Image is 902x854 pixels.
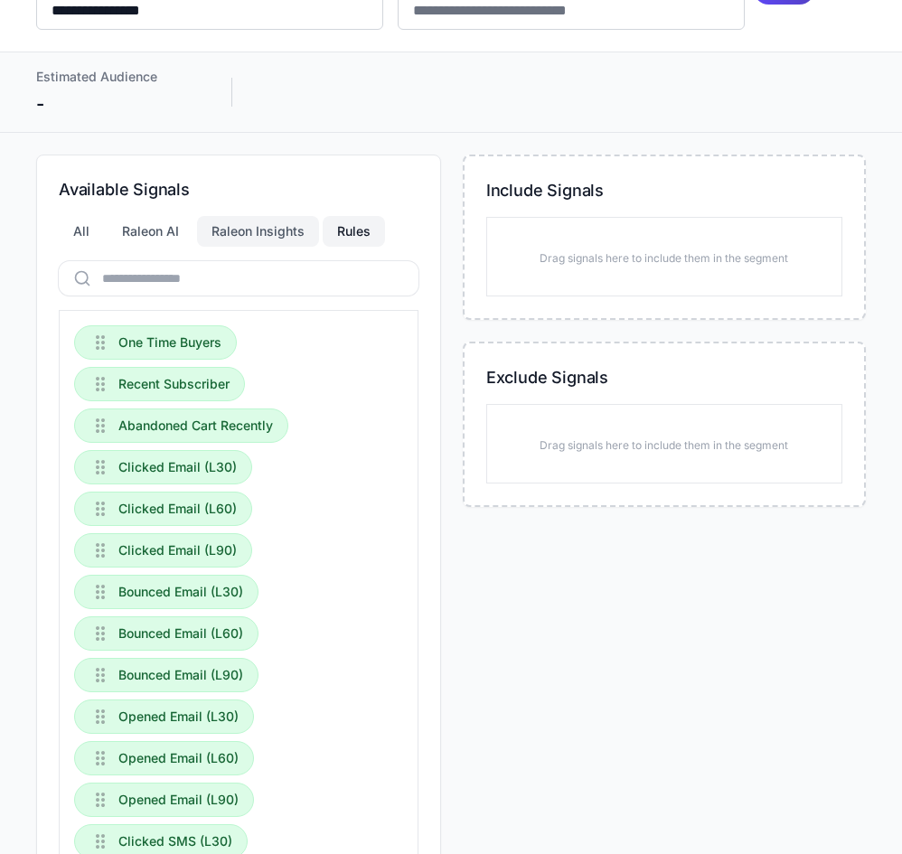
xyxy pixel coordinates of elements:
span: Opened Email (L60) [118,748,239,768]
span: Recent Subscriber [118,374,230,394]
span: Clicked Email (L90) [118,540,237,560]
span: Clicked Email (L30) [118,457,237,477]
h3: Exclude Signals [486,365,842,389]
div: All [59,216,104,247]
p: Drag signals here to include them in the segment [540,250,788,267]
span: Bounced Email (L90) [118,665,243,685]
span: Bounced Email (L60) [118,624,243,643]
span: Bounced Email (L30) [118,582,243,602]
p: Drag signals here to include them in the segment [540,437,788,454]
span: One Time Buyers [118,333,221,352]
h3: Available Signals [59,177,418,202]
h3: Include Signals [486,178,842,202]
span: Opened Email (L30) [118,707,239,727]
span: Abandoned Cart Recently [118,416,273,436]
div: Estimated Audience [36,67,195,87]
div: Raleon Insights [197,216,319,247]
div: - [36,90,195,117]
div: Raleon AI [108,216,193,247]
span: Clicked SMS (L30) [118,831,232,851]
span: Clicked Email (L60) [118,499,237,519]
div: Rules [323,216,385,247]
span: Opened Email (L90) [118,790,239,810]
